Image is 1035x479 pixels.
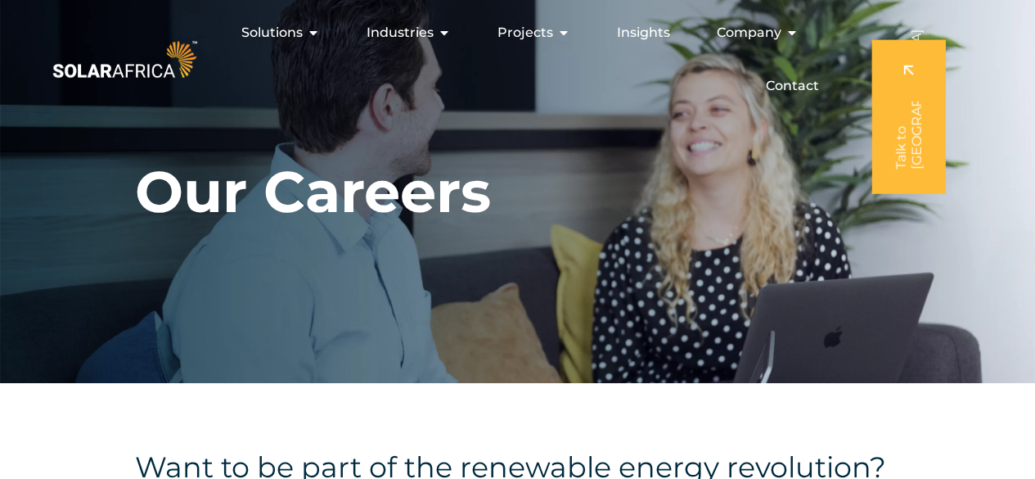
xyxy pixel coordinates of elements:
[200,16,832,102] div: Menu Toggle
[135,157,491,227] h1: Our Careers
[367,23,434,43] span: Industries
[717,23,781,43] span: Company
[241,23,303,43] span: Solutions
[497,23,553,43] span: Projects
[200,16,832,102] nav: Menu
[766,76,819,96] a: Contact
[617,23,670,43] a: Insights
